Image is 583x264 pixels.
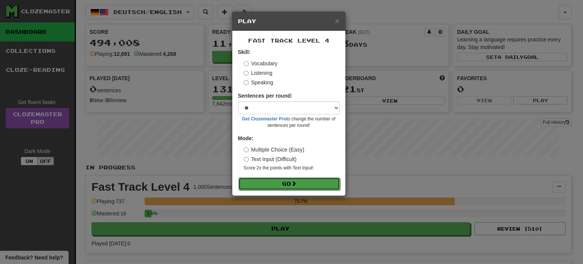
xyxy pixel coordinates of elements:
[248,37,329,44] span: Fast Track Level 4
[335,16,339,25] span: ×
[238,177,340,190] button: Go
[244,146,304,153] label: Multiple Choice (Easy)
[244,80,249,85] input: Speaking
[244,60,277,67] label: Vocabulary
[244,157,249,162] input: Text Input (Difficult)
[242,116,287,122] a: Get Clozemaster Pro
[238,49,251,55] strong: Skill:
[244,79,273,86] label: Speaking
[244,61,249,66] input: Vocabulary
[238,92,293,100] label: Sentences per round:
[238,116,340,129] small: to change the number of sentences per round!
[335,17,339,25] button: Close
[244,165,340,171] small: Score 2x the points with Text Input !
[244,69,273,77] label: Listening
[238,135,254,141] strong: Mode:
[244,147,249,152] input: Multiple Choice (Easy)
[244,155,297,163] label: Text Input (Difficult)
[244,71,249,76] input: Listening
[238,17,340,25] h5: Play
